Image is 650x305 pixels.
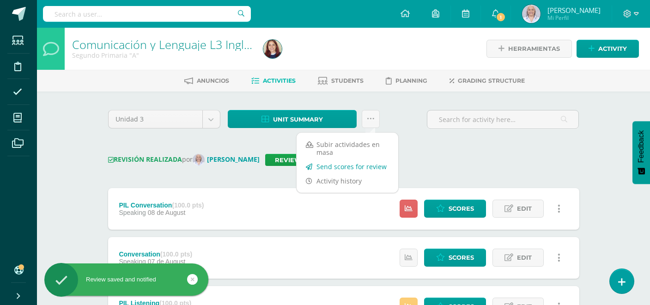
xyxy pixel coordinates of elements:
[424,249,486,267] a: Scores
[318,73,364,88] a: Students
[207,155,260,164] strong: [PERSON_NAME]
[458,77,525,84] span: Grading structure
[424,200,486,218] a: Scores
[44,275,208,284] div: Review saved and notified
[119,258,146,265] span: Speaking
[160,250,192,258] strong: (100.0 pts)
[486,40,572,58] a: Herramientas
[331,77,364,84] span: Students
[72,37,256,52] a: Comunicación y Lenguaje L3 Inglés
[547,14,601,22] span: Mi Perfil
[496,12,506,22] span: 1
[115,110,195,128] span: Unidad 3
[632,121,650,184] button: Feedback - Mostrar encuesta
[251,73,296,88] a: Activities
[508,40,560,57] span: Herramientas
[119,209,146,216] span: Speaking
[297,159,398,174] a: Send scores for review
[395,77,427,84] span: Planning
[522,5,541,23] img: 97acd9fb5958ae2d2af5ec0280c1aec2.png
[297,137,398,159] a: Subir actividades en masa
[43,6,251,22] input: Search a user…
[598,40,627,57] span: Activity
[297,174,398,188] a: Activity history
[386,73,427,88] a: Planning
[517,249,532,266] span: Edit
[265,154,311,166] a: Review
[108,155,182,164] strong: REVISIÓN REALIZADA
[273,111,323,128] span: Unit summary
[547,6,601,15] span: [PERSON_NAME]
[193,155,265,164] a: [PERSON_NAME]
[72,38,252,51] h1: Comunicación y Lenguaje L3 Inglés
[577,40,639,58] a: Activity
[637,130,645,163] span: Feedback
[108,154,579,166] div: por
[148,209,186,216] span: 08 de August
[449,200,474,217] span: Scores
[427,110,578,128] input: Search for activity here…
[263,77,296,84] span: Activities
[109,110,220,128] a: Unidad 3
[119,201,204,209] div: PIL Conversation
[450,73,525,88] a: Grading structure
[263,40,282,58] img: e9055a471711c7883e7ad68d4521b5e1.png
[172,201,204,209] strong: (100.0 pts)
[148,258,186,265] span: 07 de August
[197,77,229,84] span: Anuncios
[184,73,229,88] a: Anuncios
[193,154,205,166] img: 96f6d9fc0fdf5457c48ee0e009c4278d.png
[449,249,474,266] span: Scores
[72,51,252,60] div: Segundo Primaria 'A'
[517,200,532,217] span: Edit
[119,250,192,258] div: Conversation
[228,110,357,128] a: Unit summary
